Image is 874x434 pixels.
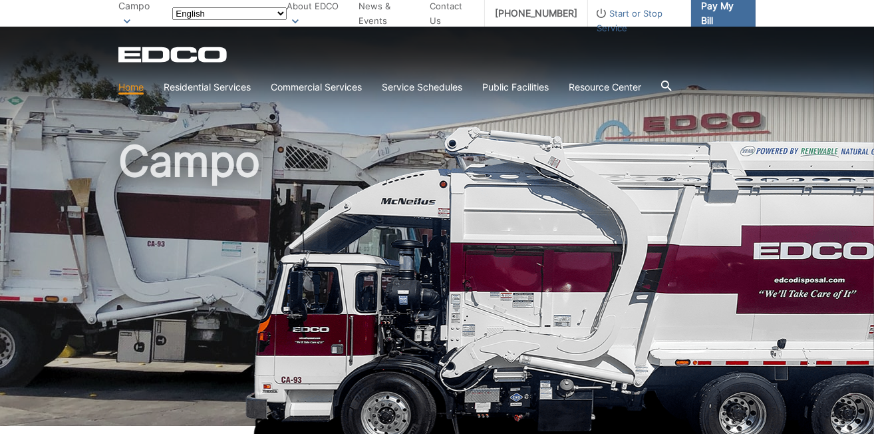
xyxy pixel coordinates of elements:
a: EDCD logo. Return to the homepage. [118,47,229,63]
a: Public Facilities [482,80,549,95]
a: Residential Services [164,80,251,95]
a: Commercial Services [271,80,362,95]
a: Home [118,80,144,95]
a: Service Schedules [382,80,462,95]
a: Resource Center [569,80,641,95]
select: Select a language [172,7,287,20]
h1: Campo [118,140,756,432]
